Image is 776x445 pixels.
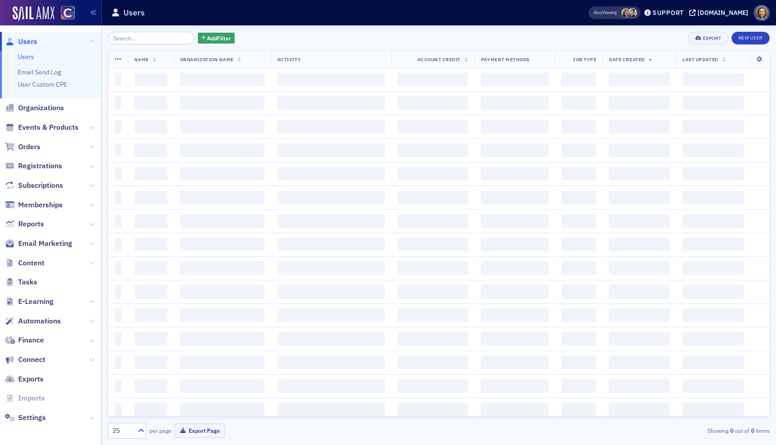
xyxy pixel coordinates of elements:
span: ‌ [398,379,468,393]
span: ‌ [609,356,670,369]
a: Users [5,37,37,47]
span: ‌ [115,308,122,322]
span: ‌ [277,143,385,157]
span: ‌ [609,191,670,204]
span: Finance [18,335,44,345]
input: Search… [108,32,195,44]
span: Connect [18,355,45,365]
span: ‌ [180,120,265,133]
div: Showing out of items [555,426,770,435]
span: ‌ [683,143,744,157]
span: E-Learning [18,297,54,307]
button: AddFilter [198,33,235,44]
span: ‌ [277,308,385,322]
span: Pamela Galey-Coleman [628,8,637,18]
span: Memberships [18,200,63,210]
a: Memberships [5,200,63,210]
span: ‌ [115,96,122,110]
span: ‌ [481,261,549,275]
span: Reports [18,219,44,229]
span: ‌ [277,167,385,181]
a: Content [5,258,44,268]
span: ‌ [277,96,385,110]
div: Also [594,10,602,15]
span: Payment Methods [481,56,530,63]
span: ‌ [481,120,549,133]
span: ‌ [134,261,167,275]
span: ‌ [398,120,468,133]
span: ‌ [398,96,468,110]
span: ‌ [609,238,670,251]
span: ‌ [683,379,744,393]
div: 25 [113,426,133,435]
span: Organization Name [180,56,234,63]
span: ‌ [561,73,596,86]
span: ‌ [134,285,167,298]
span: ‌ [134,143,167,157]
span: ‌ [683,308,744,322]
span: Job Type [573,56,596,63]
span: Content [18,258,44,268]
span: Events & Products [18,122,79,132]
span: ‌ [481,143,549,157]
span: ‌ [561,332,596,346]
span: ‌ [134,308,167,322]
span: ‌ [115,167,122,181]
img: SailAMX [13,6,54,21]
span: ‌ [398,356,468,369]
span: ‌ [683,191,744,204]
span: ‌ [609,332,670,346]
span: ‌ [683,403,744,416]
span: ‌ [277,332,385,346]
span: ‌ [609,73,670,86]
span: ‌ [481,238,549,251]
span: ‌ [134,96,167,110]
span: ‌ [561,379,596,393]
span: ‌ [277,285,385,298]
span: ‌ [115,379,122,393]
span: ‌ [561,238,596,251]
span: ‌ [180,96,265,110]
span: ‌ [609,308,670,322]
a: Email Send Log [18,68,61,76]
span: Tasks [18,277,37,287]
span: ‌ [561,167,596,181]
span: ‌ [561,143,596,157]
span: ‌ [398,73,468,86]
span: Profile [754,5,770,21]
span: ‌ [481,73,549,86]
span: ‌ [481,403,549,416]
span: ‌ [398,285,468,298]
span: ‌ [115,356,122,369]
span: ‌ [277,261,385,275]
button: [DOMAIN_NAME] [689,10,751,16]
span: ‌ [561,191,596,204]
span: Settings [18,413,46,423]
span: ‌ [561,308,596,322]
span: Activity [277,56,301,63]
a: Settings [5,413,46,423]
span: ‌ [115,332,122,346]
label: per page [149,426,172,435]
span: ‌ [609,96,670,110]
span: ‌ [683,285,744,298]
span: ‌ [609,261,670,275]
span: ‌ [609,120,670,133]
span: ‌ [609,379,670,393]
span: Last Updated [683,56,718,63]
span: Imports [18,393,45,403]
span: ‌ [277,73,385,86]
button: Export Page [175,424,225,438]
button: Export [688,32,728,44]
span: ‌ [683,261,744,275]
div: Export [703,36,722,41]
span: Users [18,37,37,47]
span: ‌ [134,167,167,181]
span: ‌ [481,308,549,322]
span: ‌ [115,120,122,133]
img: SailAMX [61,6,75,20]
span: ‌ [277,356,385,369]
span: ‌ [180,261,265,275]
span: ‌ [180,356,265,369]
span: Add Filter [207,34,231,42]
